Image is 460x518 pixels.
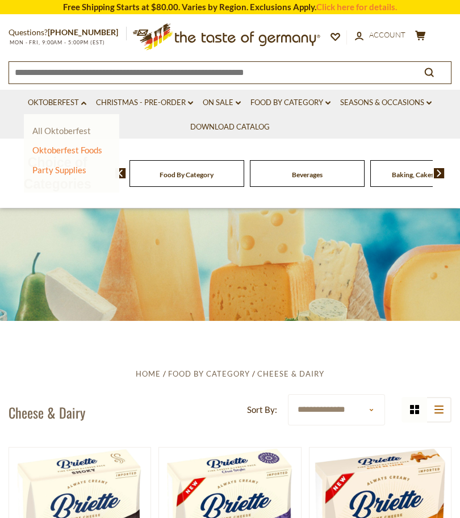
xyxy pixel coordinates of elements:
a: Account [355,29,405,41]
a: Food By Category [160,170,214,179]
a: Oktoberfest Foods [32,145,102,155]
a: Cheese & Dairy [257,369,324,378]
a: On Sale [203,97,241,109]
img: previous arrow [115,168,126,178]
a: Seasons & Occasions [340,97,432,109]
a: [PHONE_NUMBER] [48,27,118,37]
a: Click here for details. [316,2,397,12]
h1: Cheese & Dairy [9,404,85,421]
span: Account [369,30,405,39]
a: All Oktoberfest [32,126,91,136]
a: Home [136,369,161,378]
a: Oktoberfest [28,97,86,109]
a: Food By Category [168,369,250,378]
p: Questions? [9,26,127,40]
a: Food By Category [250,97,331,109]
img: next arrow [434,168,445,178]
a: Christmas - PRE-ORDER [96,97,193,109]
a: Download Catalog [190,121,270,133]
label: Sort By: [247,403,277,417]
span: MON - FRI, 9:00AM - 5:00PM (EST) [9,39,105,45]
a: Party Supplies [32,165,86,175]
a: Beverages [292,170,323,179]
